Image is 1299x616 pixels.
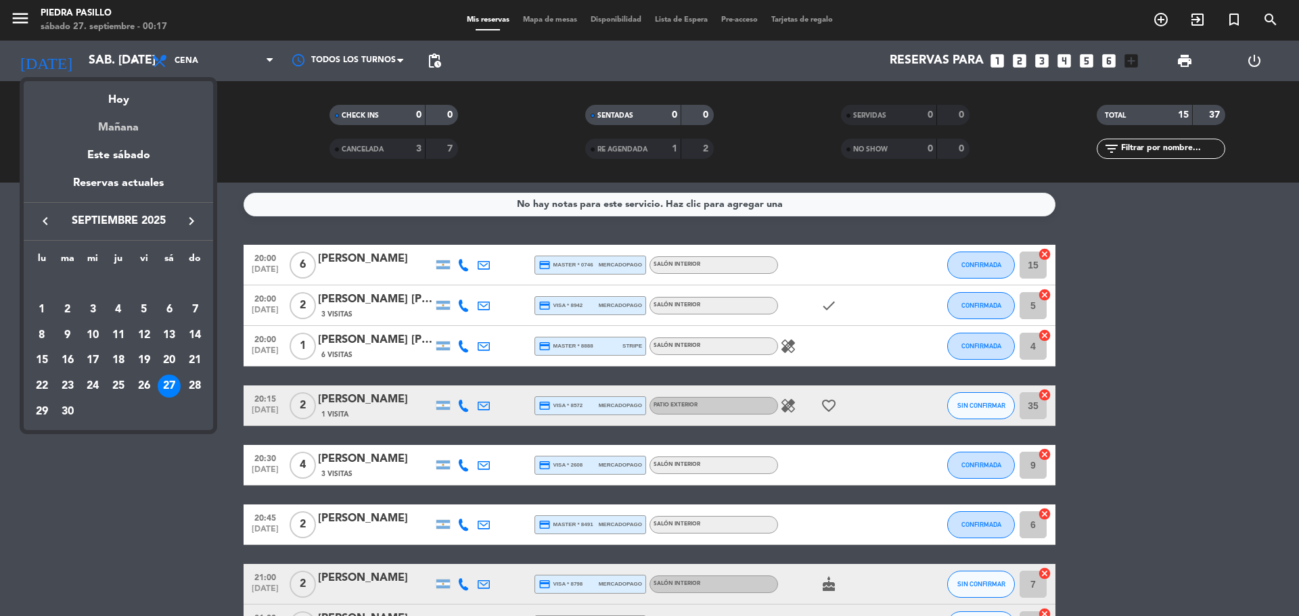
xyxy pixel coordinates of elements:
[133,324,156,347] div: 12
[80,251,106,272] th: miércoles
[81,298,104,321] div: 3
[81,375,104,398] div: 24
[182,373,208,399] td: 28 de septiembre de 2025
[182,297,208,323] td: 7 de septiembre de 2025
[133,298,156,321] div: 5
[131,373,157,399] td: 26 de septiembre de 2025
[56,400,79,423] div: 30
[29,297,55,323] td: 1 de septiembre de 2025
[158,375,181,398] div: 27
[182,251,208,272] th: domingo
[80,297,106,323] td: 3 de septiembre de 2025
[55,348,81,373] td: 16 de septiembre de 2025
[30,298,53,321] div: 1
[106,297,131,323] td: 4 de septiembre de 2025
[24,174,213,202] div: Reservas actuales
[157,297,183,323] td: 6 de septiembre de 2025
[107,324,130,347] div: 11
[24,109,213,137] div: Mañana
[106,251,131,272] th: jueves
[80,323,106,348] td: 10 de septiembre de 2025
[131,297,157,323] td: 5 de septiembre de 2025
[183,324,206,347] div: 14
[55,399,81,425] td: 30 de septiembre de 2025
[182,348,208,373] td: 21 de septiembre de 2025
[29,251,55,272] th: lunes
[24,81,213,109] div: Hoy
[56,349,79,372] div: 16
[33,212,58,230] button: keyboard_arrow_left
[37,213,53,229] i: keyboard_arrow_left
[30,324,53,347] div: 8
[158,298,181,321] div: 6
[106,373,131,399] td: 25 de septiembre de 2025
[107,298,130,321] div: 4
[183,349,206,372] div: 21
[157,323,183,348] td: 13 de septiembre de 2025
[131,251,157,272] th: viernes
[106,323,131,348] td: 11 de septiembre de 2025
[158,349,181,372] div: 20
[29,348,55,373] td: 15 de septiembre de 2025
[56,324,79,347] div: 9
[80,373,106,399] td: 24 de septiembre de 2025
[55,373,81,399] td: 23 de septiembre de 2025
[24,137,213,174] div: Este sábado
[29,271,208,297] td: SEP.
[157,251,183,272] th: sábado
[55,297,81,323] td: 2 de septiembre de 2025
[29,399,55,425] td: 29 de septiembre de 2025
[107,375,130,398] div: 25
[80,348,106,373] td: 17 de septiembre de 2025
[182,323,208,348] td: 14 de septiembre de 2025
[183,375,206,398] div: 28
[30,375,53,398] div: 22
[157,348,183,373] td: 20 de septiembre de 2025
[81,324,104,347] div: 10
[183,213,200,229] i: keyboard_arrow_right
[133,375,156,398] div: 26
[183,298,206,321] div: 7
[55,251,81,272] th: martes
[29,373,55,399] td: 22 de septiembre de 2025
[179,212,204,230] button: keyboard_arrow_right
[133,349,156,372] div: 19
[55,323,81,348] td: 9 de septiembre de 2025
[29,323,55,348] td: 8 de septiembre de 2025
[106,348,131,373] td: 18 de septiembre de 2025
[131,348,157,373] td: 19 de septiembre de 2025
[30,400,53,423] div: 29
[56,298,79,321] div: 2
[157,373,183,399] td: 27 de septiembre de 2025
[158,324,181,347] div: 13
[131,323,157,348] td: 12 de septiembre de 2025
[81,349,104,372] div: 17
[107,349,130,372] div: 18
[58,212,179,230] span: septiembre 2025
[56,375,79,398] div: 23
[30,349,53,372] div: 15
